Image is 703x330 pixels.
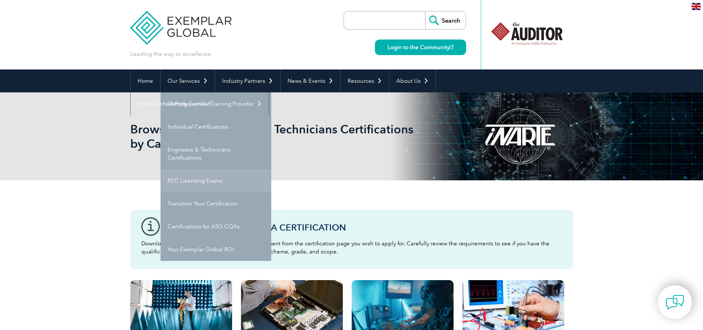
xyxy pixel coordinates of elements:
img: en [692,3,701,10]
a: Your Exemplar Global ROI [161,238,271,261]
h3: Before You Apply For a Certification [163,223,562,232]
a: Login to the Community [375,40,466,55]
img: open_square.png [449,45,454,49]
img: contact-chat.png [666,293,684,312]
a: Transition Your Certification [161,192,271,215]
a: Individual Certifications [161,115,271,138]
a: Home [131,69,160,92]
h1: Browse All Engineers and Technicians Certifications by Category [130,122,414,151]
a: Certifications for ASQ CQAs [161,215,271,238]
a: Find Certified Professional / Training Provider [131,92,269,115]
a: Industry Partners [215,69,280,92]
a: News & Events [280,69,340,92]
a: Resources [341,69,389,92]
input: Search [425,11,466,29]
p: Leading the way to excellence [130,50,211,58]
p: Download the “Certification Requirements” document from the certification page you wish to apply ... [141,239,562,256]
a: FCC Licensing Exams [161,169,271,192]
a: Engineers & Technicians Certifications [161,138,271,169]
a: About Us [389,69,435,92]
a: Our Services [161,69,215,92]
